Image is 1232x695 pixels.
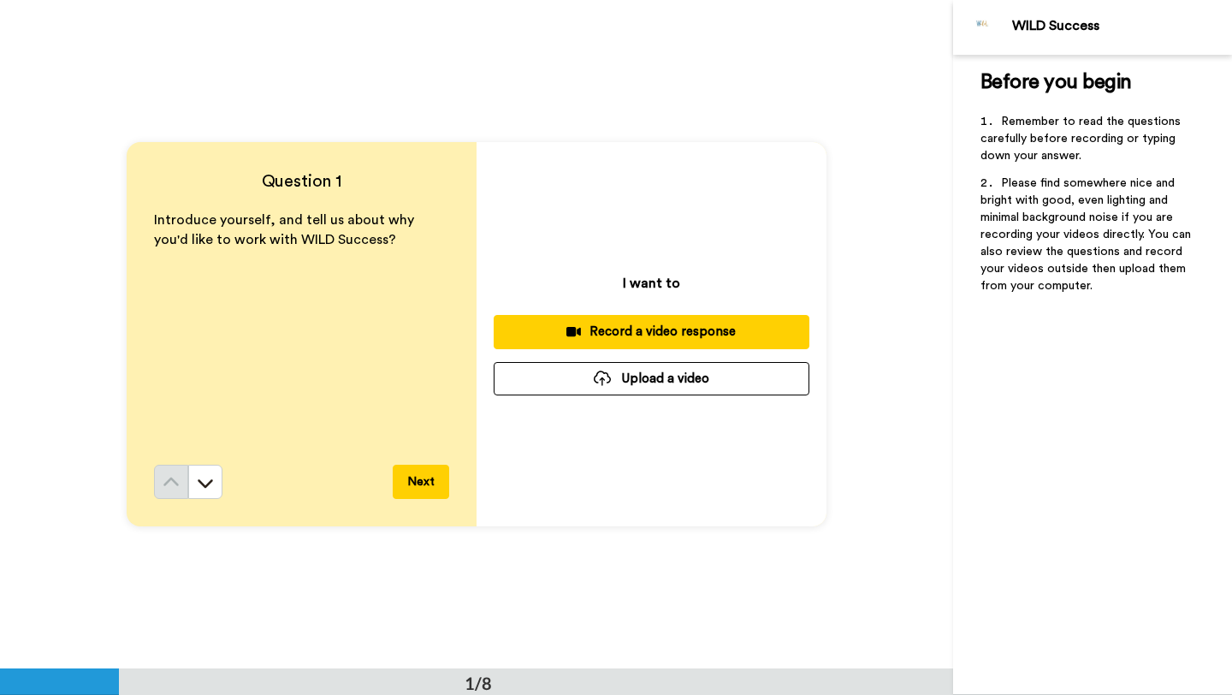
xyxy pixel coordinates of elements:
[494,362,809,395] button: Upload a video
[962,7,1004,48] img: Profile Image
[980,116,1184,162] span: Remember to read the questions carefully before recording or typing down your answer.
[623,273,680,294] p: I want to
[154,169,449,193] h4: Question 1
[494,315,809,348] button: Record a video response
[393,465,449,499] button: Next
[154,213,418,247] span: Introduce yourself, and tell us about why you'd like to work with WILD Success?
[980,72,1132,92] span: Before you begin
[1012,18,1231,34] div: WILD Success
[507,323,796,341] div: Record a video response
[437,671,519,695] div: 1/8
[980,177,1194,292] span: Please find somewhere nice and bright with good, even lighting and minimal background noise if yo...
